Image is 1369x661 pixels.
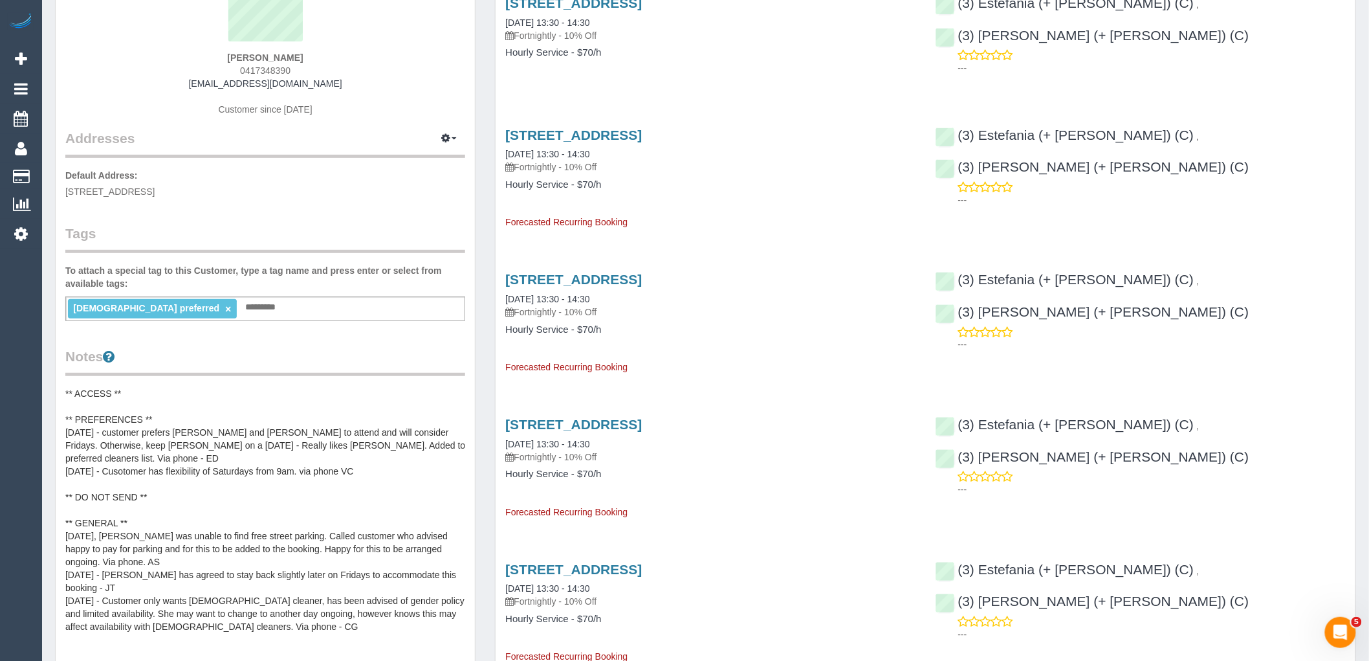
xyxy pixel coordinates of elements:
[505,217,628,227] span: Forecasted Recurring Booking
[505,562,642,577] a: [STREET_ADDRESS]
[505,417,642,432] a: [STREET_ADDRESS]
[505,17,589,28] a: [DATE] 13:30 - 14:30
[505,149,589,159] a: [DATE] 13:30 - 14:30
[936,159,1249,174] a: (3) [PERSON_NAME] (+ [PERSON_NAME]) (C)
[505,439,589,449] a: [DATE] 13:30 - 14:30
[936,417,1194,432] a: (3) Estefania (+ [PERSON_NAME]) (C)
[505,324,915,335] h4: Hourly Service - $70/h
[936,562,1194,577] a: (3) Estefania (+ [PERSON_NAME]) (C)
[505,179,915,190] h4: Hourly Service - $70/h
[240,65,290,76] span: 0417348390
[505,294,589,304] a: [DATE] 13:30 - 14:30
[1196,566,1199,576] span: ,
[958,194,1346,207] p: ---
[65,264,465,290] label: To attach a special tag to this Customer, type a tag name and press enter or select from availabl...
[505,128,642,142] a: [STREET_ADDRESS]
[936,128,1194,142] a: (3) Estefania (+ [PERSON_NAME]) (C)
[505,451,915,464] p: Fortnightly - 10% Off
[189,78,342,89] a: [EMAIL_ADDRESS][DOMAIN_NAME]
[1196,131,1199,142] span: ,
[65,186,155,197] span: [STREET_ADDRESS]
[73,303,219,313] span: [DEMOGRAPHIC_DATA] preferred
[1325,617,1356,648] iframe: Intercom live chat
[505,29,915,42] p: Fortnightly - 10% Off
[936,304,1249,319] a: (3) [PERSON_NAME] (+ [PERSON_NAME]) (C)
[505,614,915,625] h4: Hourly Service - $70/h
[1196,276,1199,286] span: ,
[1352,617,1362,627] span: 5
[505,272,642,287] a: [STREET_ADDRESS]
[225,304,231,315] a: ×
[505,362,628,372] span: Forecasted Recurring Booking
[505,595,915,608] p: Fortnightly - 10% Off
[65,224,465,253] legend: Tags
[8,13,34,31] img: Automaid Logo
[505,507,628,517] span: Forecasted Recurring Booking
[505,161,915,174] p: Fortnightly - 10% Off
[219,104,312,115] span: Customer since [DATE]
[505,47,915,58] h4: Hourly Service - $70/h
[65,347,465,376] legend: Notes
[958,628,1346,641] p: ---
[936,28,1249,43] a: (3) [PERSON_NAME] (+ [PERSON_NAME]) (C)
[505,306,915,319] p: Fortnightly - 10% Off
[505,583,589,594] a: [DATE] 13:30 - 14:30
[227,52,303,63] strong: [PERSON_NAME]
[65,169,138,182] label: Default Address:
[936,594,1249,609] a: (3) [PERSON_NAME] (+ [PERSON_NAME]) (C)
[505,469,915,480] h4: Hourly Service - $70/h
[65,387,465,646] pre: ** ACCESS ** ** PREFERENCES ** [DATE] - customer prefers [PERSON_NAME] and [PERSON_NAME] to atten...
[958,62,1346,74] p: ---
[936,272,1194,287] a: (3) Estefania (+ [PERSON_NAME]) (C)
[958,483,1346,496] p: ---
[958,338,1346,351] p: ---
[1196,421,1199,431] span: ,
[936,449,1249,464] a: (3) [PERSON_NAME] (+ [PERSON_NAME]) (C)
